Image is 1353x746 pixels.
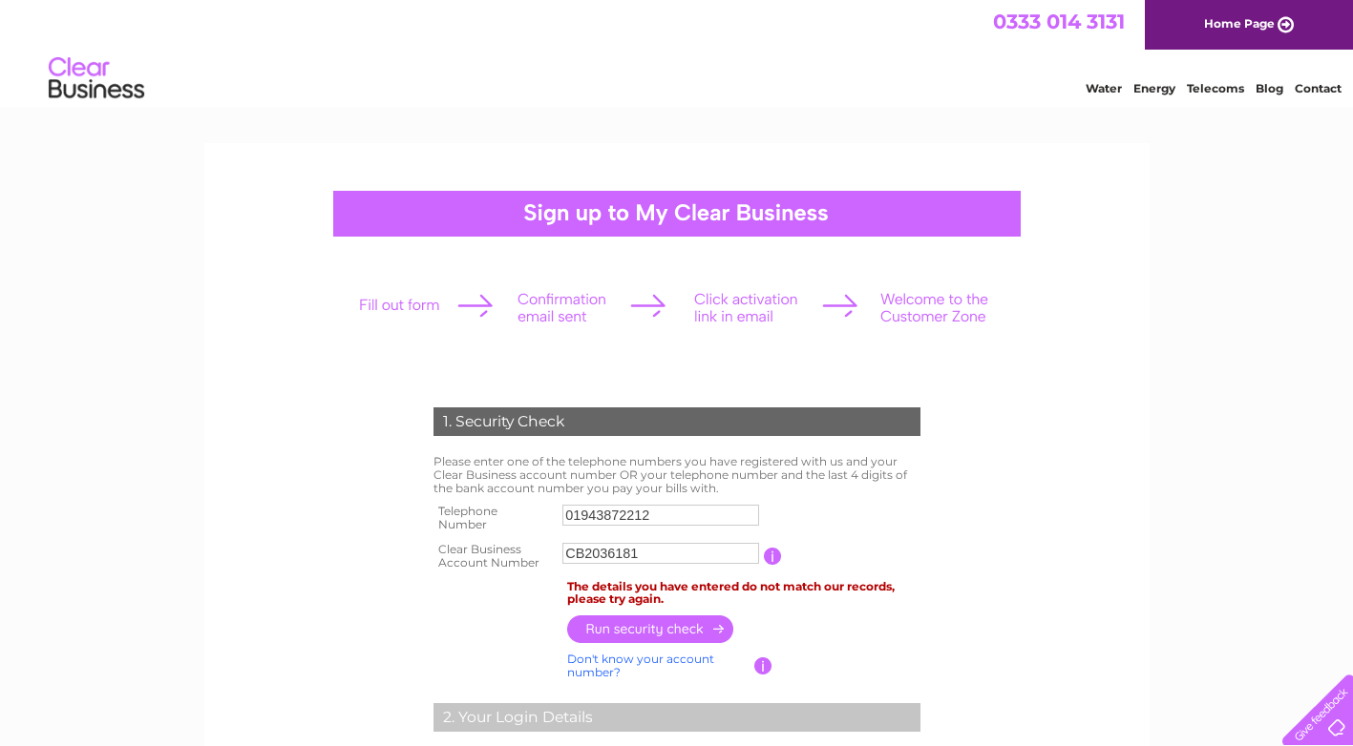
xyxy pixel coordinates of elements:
a: Blog [1256,81,1283,95]
th: Telephone Number [429,499,559,537]
div: 2. Your Login Details [433,703,920,732]
img: logo.png [48,50,145,108]
a: Don't know your account number? [567,652,714,679]
a: Energy [1133,81,1175,95]
input: Information [764,548,782,565]
th: Clear Business Account Number [429,537,559,575]
input: Information [754,657,772,674]
div: 1. Security Check [433,407,920,436]
a: Water [1086,81,1122,95]
a: Telecoms [1187,81,1244,95]
td: Please enter one of the telephone numbers you have registered with us and your Clear Business acc... [429,450,925,499]
td: The details you have entered do not match our records, please try again. [562,575,925,611]
div: Clear Business is a trading name of Verastar Limited (registered in [GEOGRAPHIC_DATA] No. 3667643... [226,10,1129,93]
a: Contact [1295,81,1342,95]
a: 0333 014 3131 [993,10,1125,33]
